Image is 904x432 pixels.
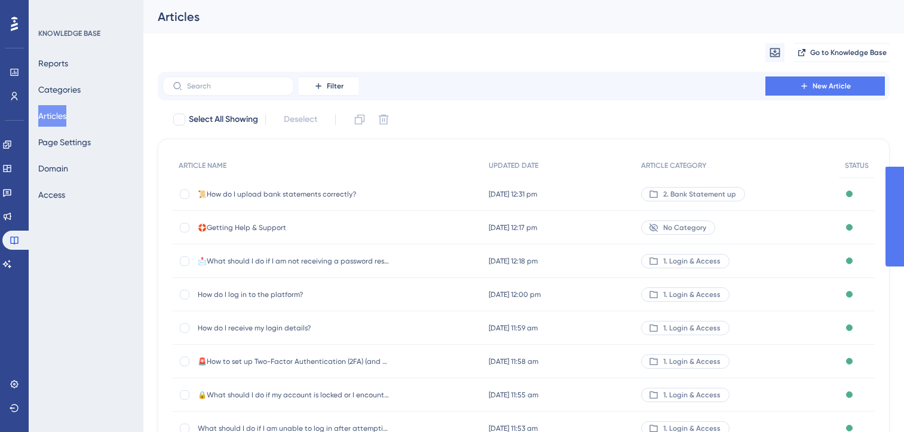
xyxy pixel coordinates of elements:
button: Page Settings [38,131,91,153]
button: Access [38,184,65,206]
div: Articles [158,8,860,25]
span: 🔒What should I do if my account is locked or I encounter a "500 error" when logging in? [198,390,389,400]
span: 1. Login & Access [663,323,721,333]
span: 📩What should I do if I am not receiving a password reset email? [198,256,389,266]
span: 1. Login & Access [663,256,721,266]
span: 🛟Getting Help & Support [198,223,389,232]
span: [DATE] 11:59 am [489,323,538,333]
span: 2. Bank Statement up [663,189,736,199]
span: No Category [663,223,706,232]
button: Categories [38,79,81,100]
span: [DATE] 11:58 am [489,357,538,366]
iframe: UserGuiding AI Assistant Launcher [854,385,890,421]
span: ARTICLE CATEGORY [641,161,706,170]
button: Go to Knowledge Base [794,43,890,62]
input: Search [187,82,284,90]
button: Articles [38,105,66,127]
span: ARTICLE NAME [179,161,226,170]
button: Domain [38,158,68,179]
button: Reports [38,53,68,74]
button: New Article [765,76,885,96]
span: 🚨How to set up Two-Factor Authentication (2FA) (and what to do if I don’t receive the 2FA verific... [198,357,389,366]
span: Select All Showing [189,112,258,127]
span: [DATE] 11:55 am [489,390,538,400]
button: Filter [299,76,358,96]
button: Deselect [273,109,328,130]
span: [DATE] 12:17 pm [489,223,537,232]
span: [DATE] 12:00 pm [489,290,541,299]
span: 1. Login & Access [663,290,721,299]
span: STATUS [845,161,869,170]
span: How do I receive my login details? [198,323,389,333]
span: 1. Login & Access [663,357,721,366]
span: Deselect [284,112,317,127]
span: UPDATED DATE [489,161,538,170]
span: Filter [327,81,344,91]
span: 📜How do I upload bank statements correctly? [198,189,389,199]
span: 1. Login & Access [663,390,721,400]
div: KNOWLEDGE BASE [38,29,100,38]
span: Go to Knowledge Base [810,48,887,57]
span: [DATE] 12:31 pm [489,189,537,199]
span: [DATE] 12:18 pm [489,256,538,266]
span: New Article [813,81,851,91]
span: How do I log in to the platform? [198,290,389,299]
